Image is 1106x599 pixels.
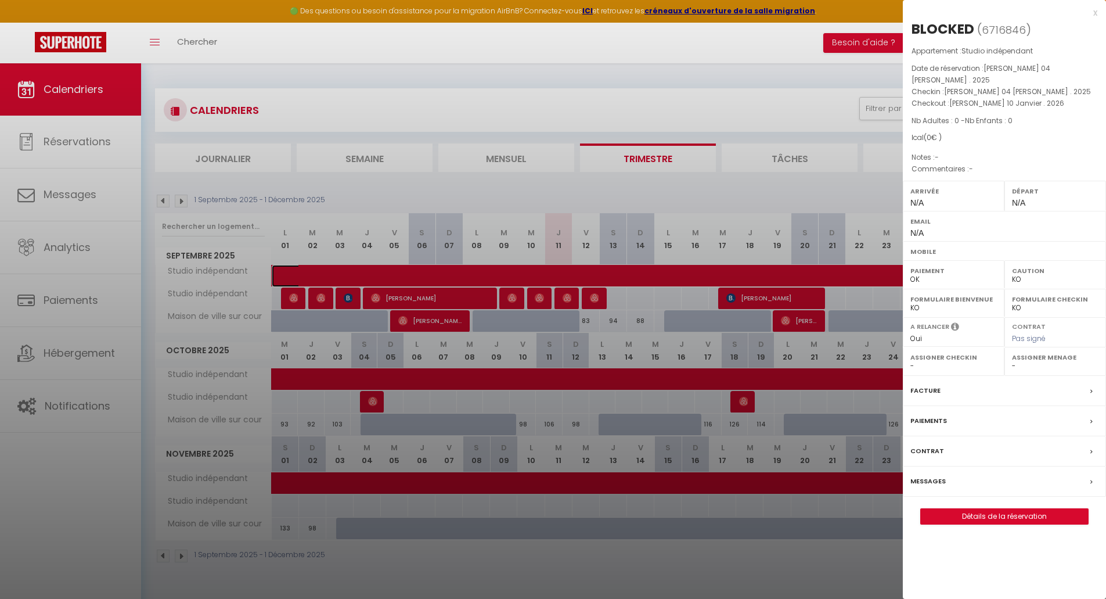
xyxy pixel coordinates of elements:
[912,63,1097,86] p: Date de réservation :
[910,475,946,487] label: Messages
[1012,265,1098,277] label: Caution
[910,445,944,457] label: Contrat
[965,116,1013,125] span: Nb Enfants : 0
[912,20,974,38] div: BLOCKED
[961,46,1033,56] span: Studio indépendant
[935,152,939,162] span: -
[910,351,997,363] label: Assigner Checkin
[912,152,1097,163] p: Notes :
[912,45,1097,57] p: Appartement :
[910,216,1098,227] label: Email
[912,98,1097,109] p: Checkout :
[920,508,1089,525] button: Détails de la réservation
[910,228,924,238] span: N/A
[910,293,997,305] label: Formulaire Bienvenue
[927,132,931,142] span: 0
[910,265,997,277] label: Paiement
[910,246,1098,257] label: Mobile
[1057,547,1097,590] iframe: Chat
[1012,198,1025,207] span: N/A
[982,23,1026,37] span: 6716846
[921,509,1088,524] a: Détails de la réservation
[910,385,941,397] label: Facture
[912,63,1050,85] span: [PERSON_NAME] 04 [PERSON_NAME] . 2025
[910,198,924,207] span: N/A
[912,116,1013,125] span: Nb Adultes : 0 -
[951,322,959,335] i: Sélectionner OUI si vous souhaiter envoyer les séquences de messages post-checkout
[944,87,1091,96] span: [PERSON_NAME] 04 [PERSON_NAME] . 2025
[912,163,1097,175] p: Commentaires :
[949,98,1064,108] span: [PERSON_NAME] 10 Janvier . 2026
[910,185,997,197] label: Arrivée
[924,132,942,142] span: ( € )
[912,132,1097,144] div: Ical
[1012,185,1098,197] label: Départ
[977,21,1031,38] span: ( )
[903,6,1097,20] div: x
[910,322,949,332] label: A relancer
[912,86,1097,98] p: Checkin :
[969,164,973,174] span: -
[1012,333,1046,343] span: Pas signé
[1012,351,1098,363] label: Assigner Menage
[1012,293,1098,305] label: Formulaire Checkin
[9,5,44,40] button: Ouvrir le widget de chat LiveChat
[1012,322,1046,329] label: Contrat
[910,415,947,427] label: Paiements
